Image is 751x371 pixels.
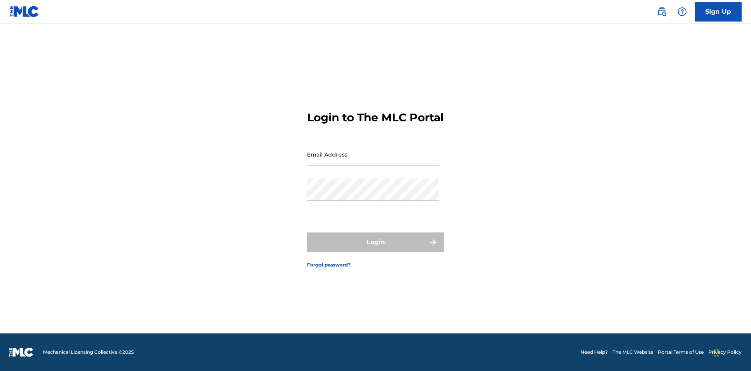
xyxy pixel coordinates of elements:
span: Mechanical Licensing Collective © 2025 [43,349,134,356]
img: search [657,7,667,16]
a: Portal Terms of Use [658,349,704,356]
a: The MLC Website [613,349,653,356]
div: Help [674,4,690,20]
iframe: Chat Widget [712,333,751,371]
img: logo [9,348,34,357]
a: Need Help? [580,349,608,356]
a: Sign Up [695,2,742,22]
a: Forgot password? [307,261,350,268]
img: help [677,7,687,16]
h3: Login to The MLC Portal [307,111,444,124]
div: Drag [714,341,719,365]
a: Public Search [654,4,670,20]
a: Privacy Policy [708,349,742,356]
img: MLC Logo [9,6,40,17]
